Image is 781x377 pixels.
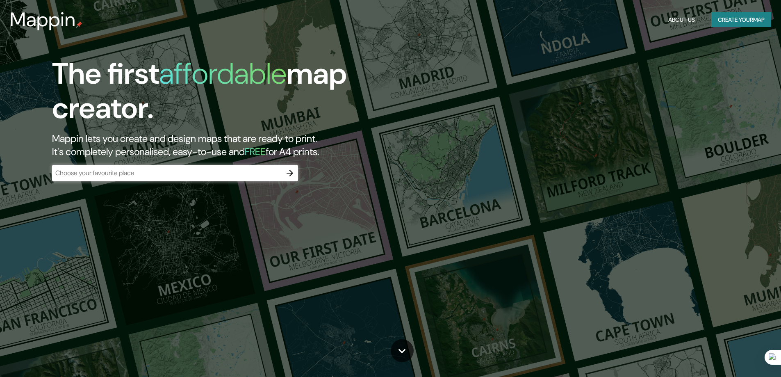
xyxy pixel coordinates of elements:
[76,21,82,28] img: mappin-pin
[708,345,772,368] iframe: Help widget launcher
[245,145,266,158] h5: FREE
[159,55,287,93] h1: affordable
[665,12,698,27] button: About Us
[711,12,771,27] button: Create yourmap
[10,8,76,31] h3: Mappin
[52,168,282,178] input: Choose your favourite place
[52,57,443,132] h1: The first map creator.
[52,132,443,158] h2: Mappin lets you create and design maps that are ready to print. It's completely personalised, eas...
